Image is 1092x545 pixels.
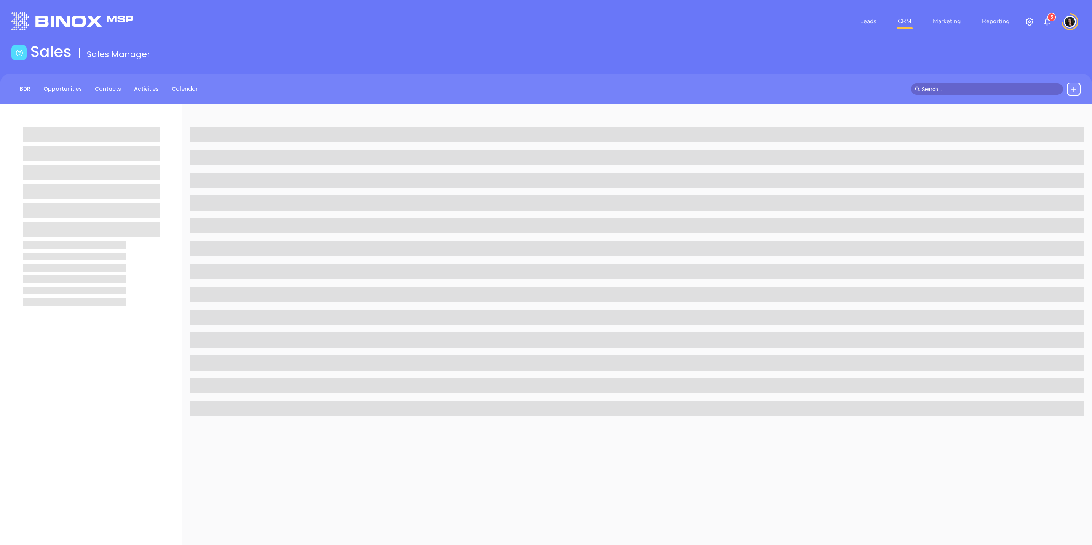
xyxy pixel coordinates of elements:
span: search [915,86,920,92]
a: Opportunities [39,83,86,95]
a: Activities [129,83,163,95]
img: user [1064,16,1076,28]
img: iconNotification [1043,17,1052,26]
a: BDR [15,83,35,95]
a: Contacts [90,83,126,95]
img: logo [11,12,133,30]
a: Calendar [167,83,203,95]
span: Sales Manager [87,48,150,60]
img: iconSetting [1025,17,1034,26]
a: Leads [857,14,880,29]
sup: 5 [1048,13,1055,21]
span: 5 [1050,14,1053,20]
a: Reporting [979,14,1012,29]
h1: Sales [30,43,72,61]
a: CRM [895,14,915,29]
input: Search… [922,85,1059,93]
a: Marketing [930,14,964,29]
